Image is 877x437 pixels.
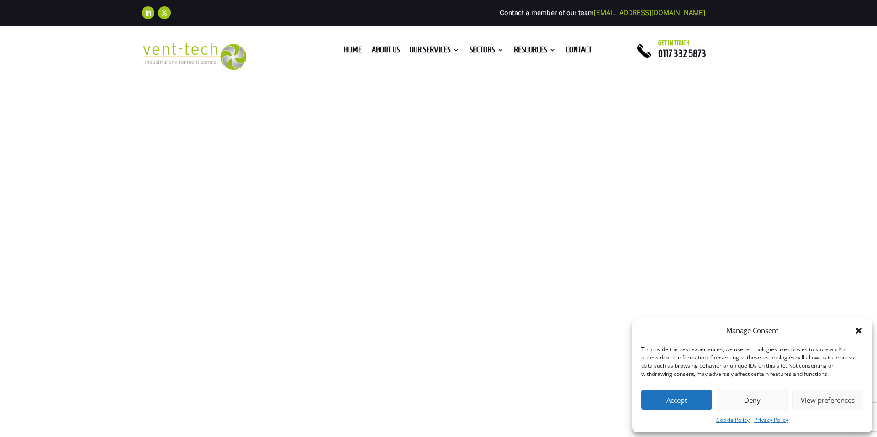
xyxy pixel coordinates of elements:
[717,390,787,410] button: Deny
[594,9,705,17] a: [EMAIL_ADDRESS][DOMAIN_NAME]
[658,39,690,47] span: Get in touch
[500,9,705,17] span: Contact a member of our team
[158,6,171,19] a: Follow on X
[514,47,556,57] a: Resources
[470,47,504,57] a: Sectors
[726,325,778,336] div: Manage Consent
[343,47,362,57] a: Home
[372,47,400,57] a: About us
[410,47,460,57] a: Our Services
[142,43,246,70] img: 2023-09-27T08_35_16.549ZVENT-TECH---Clear-background
[716,415,750,426] a: Cookie Policy
[641,390,712,410] button: Accept
[792,390,863,410] button: View preferences
[658,48,706,59] a: 0117 332 5873
[854,326,863,335] div: Close dialog
[754,415,788,426] a: Privacy Policy
[641,345,862,378] div: To provide the best experiences, we use technologies like cookies to store and/or access device i...
[142,6,154,19] a: Follow on LinkedIn
[566,47,592,57] a: Contact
